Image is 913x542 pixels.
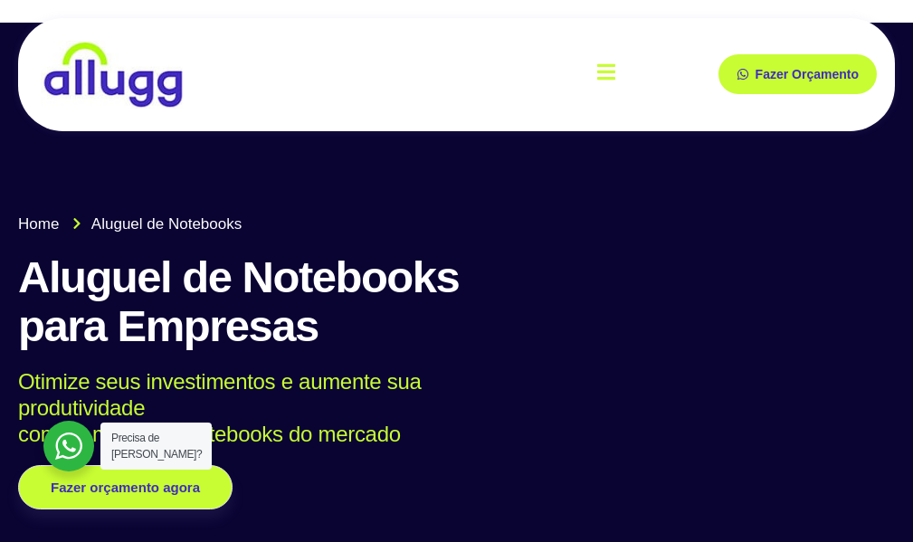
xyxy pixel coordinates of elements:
[87,213,242,236] span: Aluguel de Notebooks
[718,54,877,94] a: Fazer Orçamento
[41,41,185,109] img: locação de TI é Allugg
[18,253,537,351] h1: Aluguel de Notebooks para Empresas
[756,68,859,81] span: Fazer Orçamento
[597,50,615,100] button: open-menu
[111,432,202,461] span: Precisa de [PERSON_NAME]?
[18,369,510,447] p: Otimize seus investimentos e aumente sua produtividade com os melhores notebooks do mercado
[18,465,233,509] a: Fazer orçamento agora
[18,213,59,236] span: Home
[51,480,200,494] span: Fazer orçamento agora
